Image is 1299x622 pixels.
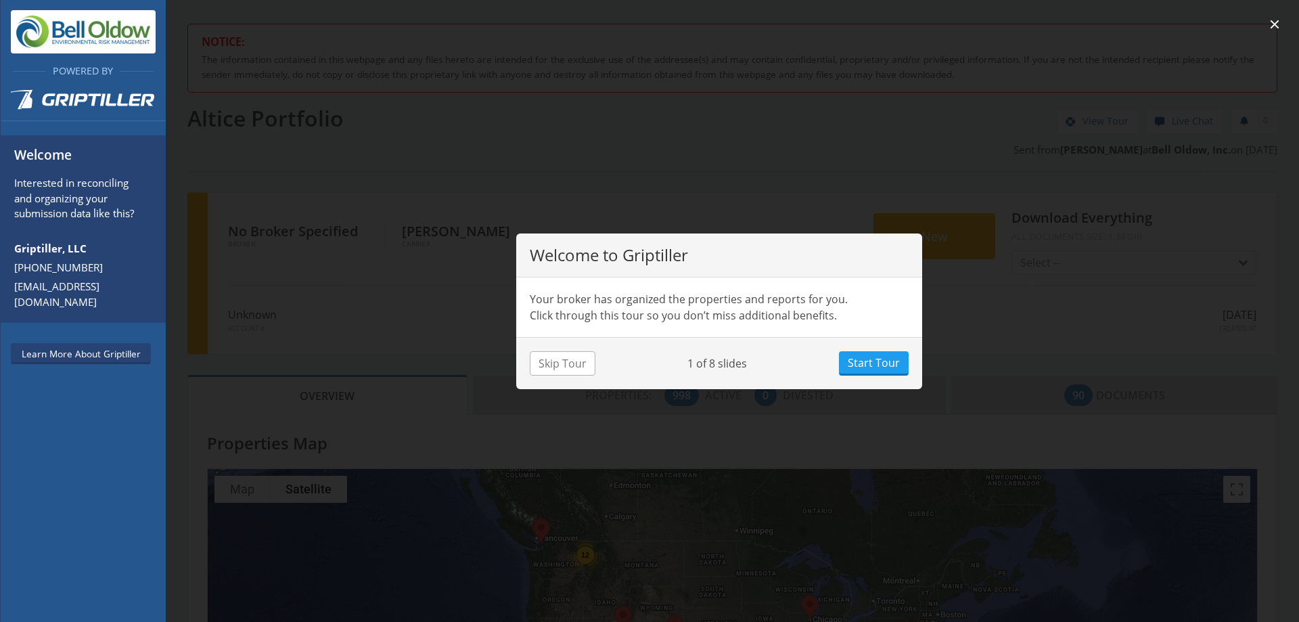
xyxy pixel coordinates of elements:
p: Click through this tour so you don’t miss additional benefits. [530,307,909,324]
p: Welcome to Griptiller [530,247,909,263]
strong: Griptiller, LLC [14,242,87,255]
p: Your broker has organized the properties and reports for you. [530,291,909,307]
div: 1 of 8 slides [687,355,747,372]
img: Bell Oldow, Inc. [11,10,156,53]
a: [PHONE_NUMBER] [14,260,145,275]
span: Powered By [46,64,120,77]
a: Griptiller [1,79,166,129]
span: Start Tour [848,355,900,371]
a: [EMAIL_ADDRESS][DOMAIN_NAME] [14,279,145,310]
button: Start Tour [839,351,909,376]
button: Skip Tour [530,351,595,376]
h6: Welcome [14,146,145,175]
p: Interested in reconciling and organizing your submission data like this? [14,175,145,225]
a: Learn More About Griptiller [11,343,151,364]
